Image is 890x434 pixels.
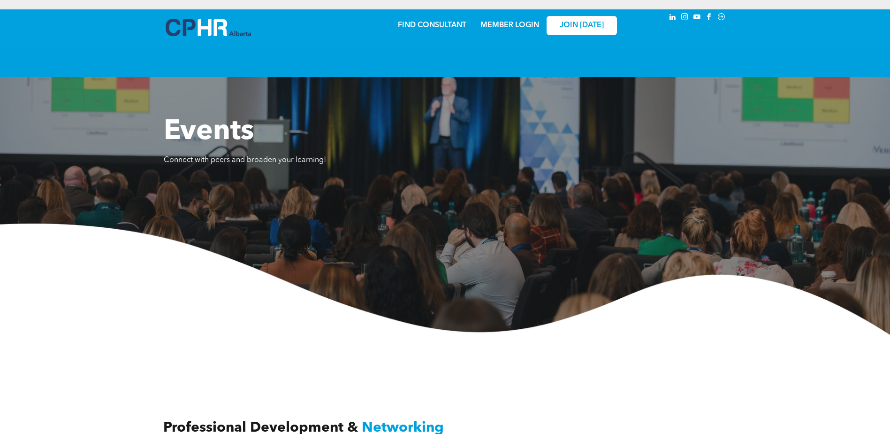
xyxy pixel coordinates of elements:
a: instagram [680,12,690,24]
img: A blue and white logo for cp alberta [166,19,251,36]
a: JOIN [DATE] [547,16,617,35]
a: facebook [704,12,715,24]
span: JOIN [DATE] [560,21,604,30]
a: Social network [716,12,727,24]
a: youtube [692,12,702,24]
a: linkedin [668,12,678,24]
span: Events [164,118,254,146]
a: FIND CONSULTANT [398,22,466,29]
a: MEMBER LOGIN [480,22,539,29]
span: Connect with peers and broaden your learning! [164,156,326,164]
